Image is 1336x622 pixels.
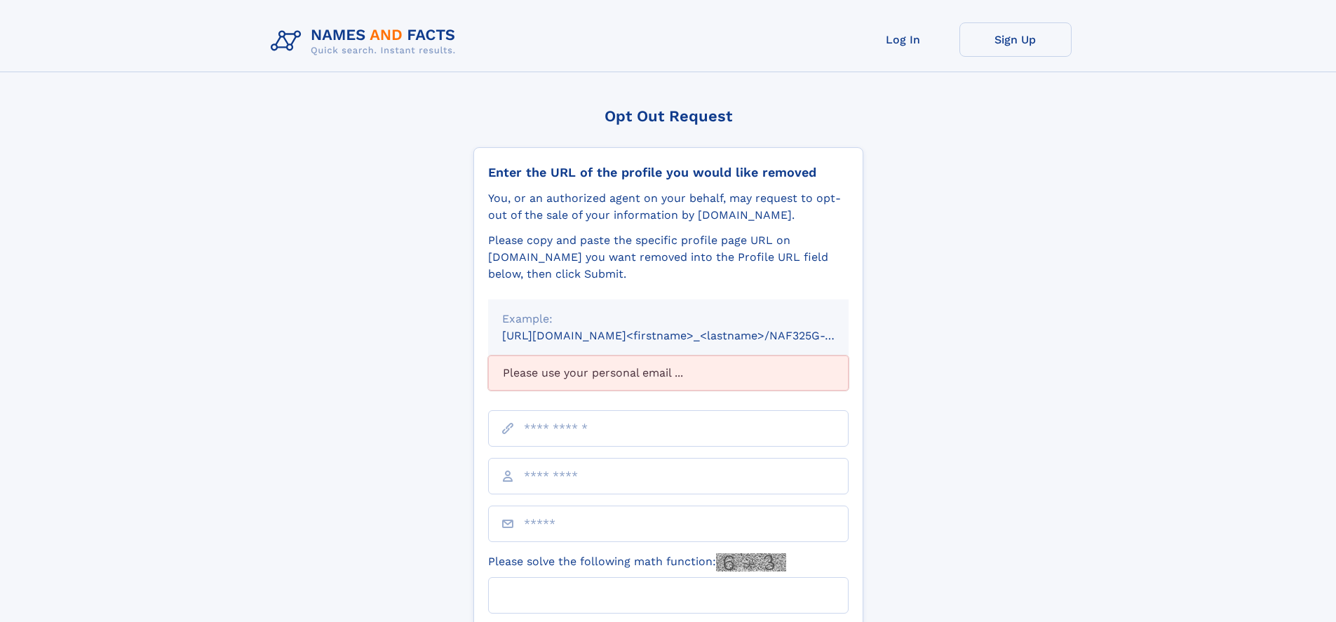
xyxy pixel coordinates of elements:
a: Log In [847,22,959,57]
div: Please copy and paste the specific profile page URL on [DOMAIN_NAME] you want removed into the Pr... [488,232,849,283]
div: Enter the URL of the profile you would like removed [488,165,849,180]
div: Opt Out Request [473,107,863,125]
small: [URL][DOMAIN_NAME]<firstname>_<lastname>/NAF325G-xxxxxxxx [502,329,875,342]
div: Example: [502,311,835,327]
div: Please use your personal email ... [488,356,849,391]
a: Sign Up [959,22,1072,57]
div: You, or an authorized agent on your behalf, may request to opt-out of the sale of your informatio... [488,190,849,224]
label: Please solve the following math function: [488,553,786,572]
img: Logo Names and Facts [265,22,467,60]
